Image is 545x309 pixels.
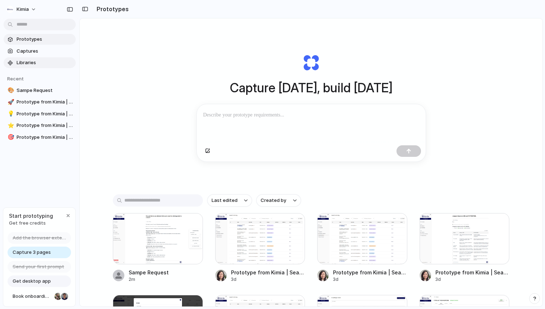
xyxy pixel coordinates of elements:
[129,276,169,283] div: 2m
[231,269,305,276] div: Prototype from Kimia | Search Activity
[6,87,14,94] button: 🎨
[435,276,510,283] div: 3d
[6,122,14,129] button: ⭐
[6,98,14,106] button: 🚀
[4,46,76,57] a: Captures
[8,275,71,287] a: Get desktop app
[4,34,76,45] a: Prototypes
[230,78,393,97] h1: Capture [DATE], build [DATE]
[17,48,73,55] span: Captures
[129,269,169,276] div: Sampe Request
[4,132,76,143] a: 🎯Prototype from Kimia | Search Activity
[4,85,76,96] a: 🎨Sampe Request
[17,87,73,94] span: Sampe Request
[17,122,73,129] span: Prototype from Kimia | Search Results
[4,57,76,68] a: Libraries
[435,269,510,276] div: Prototype from Kimia | Search Results
[17,134,73,141] span: Prototype from Kimia | Search Activity
[4,97,76,107] a: 🚀Prototype from Kimia | Search Activity
[17,6,29,13] span: Kimia
[8,110,13,118] div: 💡
[113,213,203,283] a: Sampe RequestSampe Request2m
[7,76,24,81] span: Recent
[6,110,14,118] button: 💡
[8,86,13,94] div: 🎨
[54,292,62,301] div: Nicole Kubica
[212,197,238,204] span: Last edited
[6,134,14,141] button: 🎯
[17,36,73,43] span: Prototypes
[4,120,76,131] a: ⭐Prototype from Kimia | Search Results
[8,291,71,302] a: Book onboarding call
[420,213,510,283] a: Prototype from Kimia | Search ResultsPrototype from Kimia | Search Results3d
[333,269,407,276] div: Prototype from Kimia | Search Activity
[17,98,73,106] span: Prototype from Kimia | Search Activity
[256,194,301,207] button: Created by
[13,263,64,270] span: Send your first prompt
[333,276,407,283] div: 3d
[60,292,69,301] div: Christian Iacullo
[231,276,305,283] div: 3d
[17,110,73,118] span: Prototype from Kimia | Search Activity
[13,234,67,242] span: Add the browser extension
[13,293,52,300] span: Book onboarding call
[261,197,286,204] span: Created by
[8,98,13,106] div: 🚀
[4,109,76,119] a: 💡Prototype from Kimia | Search Activity
[9,212,53,220] span: Start prototyping
[215,213,305,283] a: Prototype from Kimia | Search ActivityPrototype from Kimia | Search Activity3d
[207,194,252,207] button: Last edited
[13,249,51,256] span: Capture 3 pages
[17,59,73,66] span: Libraries
[4,4,40,15] button: Kimia
[317,213,407,283] a: Prototype from Kimia | Search ActivityPrototype from Kimia | Search Activity3d
[8,133,13,141] div: 🎯
[94,5,129,13] h2: Prototypes
[9,220,53,227] span: Get free credits
[13,278,51,285] span: Get desktop app
[8,122,13,130] div: ⭐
